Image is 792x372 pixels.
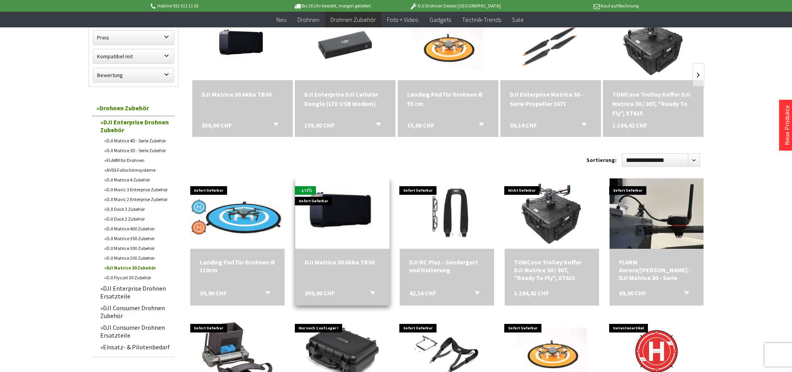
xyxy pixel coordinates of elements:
span: 359,00 CHF [202,120,232,130]
img: TOMCase Trolley Koffer DJI Matrice 30 / 30T, "Ready To Fly", XT615 [618,10,689,80]
span: 1.194,42 CHF [514,289,549,297]
div: Landing Pad für Drohnen Ø 110cm [200,258,275,274]
div: TOMCase Trolley Koffer DJI Matrice 30 / 30T, "Ready To Fly", XT615 [514,258,590,282]
a: DJI Dock 3 Zubehör [100,204,175,214]
button: In den Warenkorb [256,289,274,299]
a: DJI Mavic 3 Enterprise Zubehör [100,185,175,194]
a: DJI Enterprise Drohnen Ersatzteile [96,282,175,302]
img: TOMCase Trolley Koffer DJI Matrice 30 / 30T, "Ready To Fly", XT615 [516,178,587,249]
span: Technik-Trends [462,16,501,23]
button: In den Warenkorb [361,289,379,299]
p: DJI Drohnen Dealer [GEOGRAPHIC_DATA] [394,1,516,11]
a: DJI Consumer Drohnen Ersatzteile [96,322,175,341]
p: Bis 16 Uhr bestellt, morgen geliefert. [272,1,394,11]
button: In den Warenkorb [675,289,693,299]
a: Drohnen [292,12,325,28]
a: DJI Enterprise DJI Cellular Dongle (LTE USB Modem) 139,90 CHF In den Warenkorb [304,90,386,108]
span: Drohnen Zubehör [330,16,376,23]
a: DJI Enterprise Drohnen Zubehör [96,116,175,136]
span: 69,90 CHF [619,289,646,297]
span: Gadgets [429,16,451,23]
img: DJI Matrice 30 Akku TB30 [207,10,278,80]
a: DJI Matrice 300 Zubehör [100,243,175,253]
a: Neu [271,12,292,28]
a: Drohnen Zubehör [325,12,381,28]
a: Landing Pad für Drohnen Ø 110cm 39,90 CHF In den Warenkorb [200,258,275,274]
img: FLARM Aurora/Atom Halterung - DJI Matrice 30 - Serie [610,178,704,249]
a: DJI Matrice 4D - Serie Zubehör [100,136,175,146]
label: Sortierung: [586,154,617,166]
a: DJI Matrice 30 Zubehör [100,263,175,273]
a: FLARM Aurora/[PERSON_NAME] - DJI Matrice 30 - Serie 69,90 CHF In den Warenkorb [619,258,695,282]
span: Sale [512,16,524,23]
img: DJI Matrice 30 Akku TB30 [293,164,391,263]
a: FLARM für Drohnen [100,155,175,165]
span: 139,90 CHF [304,120,334,130]
a: DJI Dock 2 Zubehör [100,214,175,224]
a: DJI Flycart 30 Zubehör [100,273,175,282]
a: Neue Produkte [783,105,791,145]
img: DJI RC Plus - Sendergurt und Halterung [400,182,494,245]
span: Drohnen [298,16,319,23]
a: Landing Pad für Drohnen Ø 55 cm 15,00 CHF In den Warenkorb [407,90,489,108]
img: Landing Pad für Drohnen Ø 110cm [190,189,285,238]
button: In den Warenkorb [465,289,484,299]
img: DJI Enterprise DJI Cellular Dongle (LTE USB Modem) [295,11,395,78]
a: DJI Matrice 3D - Serie Zubehör [100,146,175,155]
a: DJI RC Plus - Sendergurt und Halterung 42,16 CHF In den Warenkorb [409,258,485,274]
span: 42,16 CHF [409,289,436,297]
a: DJI Enterprise Matrice 30 - Serie Propeller 1671 39,14 CHF In den Warenkorb [510,90,592,108]
span: 39,90 CHF [200,289,227,297]
div: DJI Enterprise Matrice 30 - Serie Propeller 1671 [510,90,592,108]
a: DJI Consumer Drohnen Zubehör [96,302,175,322]
a: TOMCase Trolley Koffer DJI Matrice 30 / 30T, "Ready To Fly", XT615 1.194,42 CHF [612,90,694,118]
p: Kauf auf Rechnung [516,1,639,11]
div: DJI Matrice 30 Akku TB30 [202,90,283,99]
a: DJI Matrice 200 Zubehör [100,253,175,263]
a: DJI Matrice 30 Akku TB30 359,00 CHF In den Warenkorb [305,258,380,266]
img: DJI Enterprise Matrice 30 - Serie Propeller 1671 [500,13,601,76]
div: TOMCase Trolley Koffer DJI Matrice 30 / 30T, "Ready To Fly", XT615 [612,90,694,118]
label: Preis [93,31,174,45]
a: Sale [507,12,529,28]
a: DJI Mavic 2 Enterprise Zubehör [100,194,175,204]
button: In den Warenkorb [366,120,385,131]
a: Technik-Trends [456,12,507,28]
div: FLARM Aurora/[PERSON_NAME] - DJI Matrice 30 - Serie [619,258,695,282]
span: 359,00 CHF [305,289,335,297]
div: DJI Enterprise DJI Cellular Dongle (LTE USB Modem) [304,90,386,108]
a: Foto + Video [381,12,424,28]
a: AVSS Fallschirmsysteme [100,165,175,175]
button: In den Warenkorb [572,120,591,131]
img: Landing Pad für Drohnen Ø 55 cm [413,10,483,80]
a: DJI Matrice 400 Zubehör [100,224,175,234]
a: DJI Matrice 350 Zubehör [100,234,175,243]
label: Bewertung [93,68,174,82]
div: DJI RC Plus - Sendergurt und Halterung [409,258,485,274]
button: In den Warenkorb [469,120,488,131]
span: Neu [276,16,287,23]
div: DJI Matrice 30 Akku TB30 [305,258,380,266]
a: DJI Matrice 4 Zubehör [100,175,175,185]
a: Gadgets [424,12,456,28]
span: 1.194,42 CHF [612,120,647,130]
p: Hotline 032 511 11 03 [150,1,272,11]
button: In den Warenkorb [264,120,283,131]
span: 39,14 CHF [510,120,537,130]
a: Einsatz- & Pilotenbedarf [96,341,175,353]
span: Foto + Video [387,16,419,23]
a: Drohnen Zubehör [92,100,175,116]
a: DJI Matrice 30 Akku TB30 359,00 CHF In den Warenkorb [202,90,283,99]
a: TOMCase Trolley Koffer DJI Matrice 30 / 30T, "Ready To Fly", XT615 1.194,42 CHF [514,258,590,282]
label: Kompatibel mit [93,49,174,63]
span: 15,00 CHF [407,120,434,130]
div: Landing Pad für Drohnen Ø 55 cm [407,90,489,108]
